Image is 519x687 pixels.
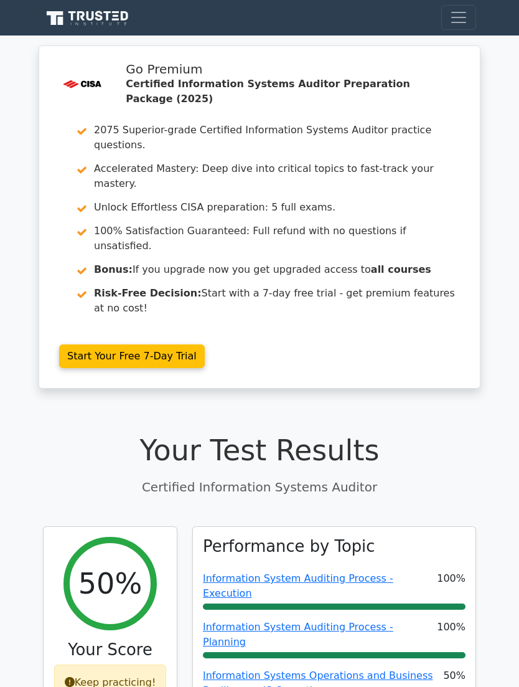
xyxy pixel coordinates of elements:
a: Information System Auditing Process - Planning [203,621,393,648]
span: 100% [437,571,465,601]
span: 100% [437,620,465,650]
button: Toggle navigation [441,5,476,30]
p: Certified Information Systems Auditor [43,478,476,496]
h1: Your Test Results [43,434,476,468]
a: Start Your Free 7-Day Trial [59,344,205,368]
a: Information System Auditing Process - Execution [203,572,393,599]
h3: Your Score [54,640,167,660]
h3: Performance by Topic [203,537,375,556]
h2: 50% [78,567,143,601]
